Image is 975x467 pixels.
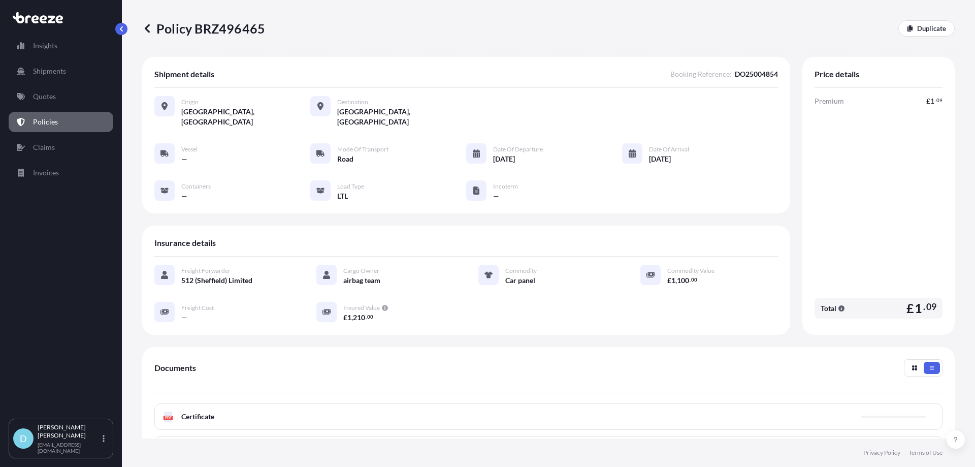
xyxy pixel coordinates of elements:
a: Claims [9,137,113,158]
span: 00 [691,278,697,282]
a: Privacy Policy [863,449,900,457]
p: Duplicate [917,23,946,34]
p: [EMAIL_ADDRESS][DOMAIN_NAME] [38,442,101,454]
span: 09 [936,99,942,102]
a: Invoices [9,163,113,183]
span: £ [906,302,914,315]
span: Freight Forwarder [181,267,231,275]
span: , [675,277,677,284]
span: . [366,315,367,319]
span: Date of Arrival [649,145,689,153]
span: £ [926,98,930,105]
span: 100 [677,277,689,284]
span: airbag team [343,275,380,286]
span: 00 [367,315,373,319]
span: . [923,304,925,310]
p: Claims [33,142,55,152]
span: — [493,191,499,201]
span: Origin [181,98,199,106]
span: Certificate [181,412,214,422]
span: Insurance details [154,238,216,248]
p: Policy BRZ496465 [142,20,265,37]
p: [PERSON_NAME] [PERSON_NAME] [38,423,101,440]
p: Invoices [33,168,59,178]
span: £ [667,277,671,284]
span: Shipment details [154,69,214,79]
a: Duplicate [898,20,955,37]
text: PDF [165,416,172,420]
span: 210 [353,314,365,321]
span: Load Type [337,182,364,191]
span: . [935,99,936,102]
span: [DATE] [649,154,671,164]
span: Vessel [181,145,198,153]
span: 1 [930,98,934,105]
a: Terms of Use [908,449,942,457]
span: [GEOGRAPHIC_DATA], [GEOGRAPHIC_DATA] [337,107,466,127]
span: Cargo Owner [343,267,379,275]
span: Booking Reference : [670,69,732,79]
span: Mode of Transport [337,145,388,153]
span: Total [821,303,836,314]
span: Road [337,154,353,164]
span: D [20,433,27,444]
span: — [181,313,187,323]
span: — [181,191,187,201]
span: Containers [181,182,211,191]
span: Price details [815,69,859,79]
span: Premium [815,96,844,106]
a: Insights [9,36,113,56]
span: Insured Value [343,304,380,312]
p: Insights [33,41,57,51]
span: 512 (Sheffield) Limited [181,275,252,286]
span: Commodity Value [667,267,714,275]
span: 1 [347,314,351,321]
span: 1 [671,277,675,284]
span: Freight Cost [181,304,214,312]
span: 09 [926,304,936,310]
span: DO25004854 [735,69,778,79]
span: 1 [915,302,922,315]
p: Policies [33,117,58,127]
p: Quotes [33,91,56,102]
span: [DATE] [493,154,515,164]
span: Commodity [505,267,537,275]
span: £ [343,314,347,321]
span: , [351,314,353,321]
a: Shipments [9,61,113,81]
a: PDFPolicy Full Terms and Conditions [154,436,942,462]
a: Quotes [9,86,113,107]
p: Shipments [33,66,66,76]
span: Incoterm [493,182,518,191]
span: — [181,154,187,164]
span: Date of Departure [493,145,543,153]
span: LTL [337,191,348,201]
span: [GEOGRAPHIC_DATA], [GEOGRAPHIC_DATA] [181,107,310,127]
a: Policies [9,112,113,132]
span: Documents [154,363,196,373]
span: . [690,278,691,282]
span: Destination [337,98,368,106]
span: Car panel [505,275,535,286]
